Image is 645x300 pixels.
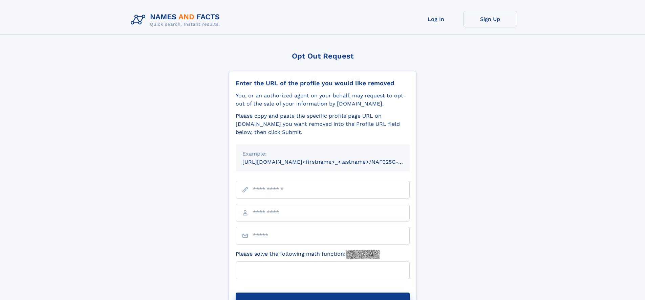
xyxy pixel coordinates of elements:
[236,92,410,108] div: You, or an authorized agent on your behalf, may request to opt-out of the sale of your informatio...
[128,11,225,29] img: Logo Names and Facts
[463,11,517,27] a: Sign Up
[236,112,410,136] div: Please copy and paste the specific profile page URL on [DOMAIN_NAME] you want removed into the Pr...
[242,159,423,165] small: [URL][DOMAIN_NAME]<firstname>_<lastname>/NAF325G-xxxxxxxx
[236,250,380,259] label: Please solve the following math function:
[236,79,410,87] div: Enter the URL of the profile you would like removed
[409,11,463,27] a: Log In
[229,52,417,60] div: Opt Out Request
[242,150,403,158] div: Example:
